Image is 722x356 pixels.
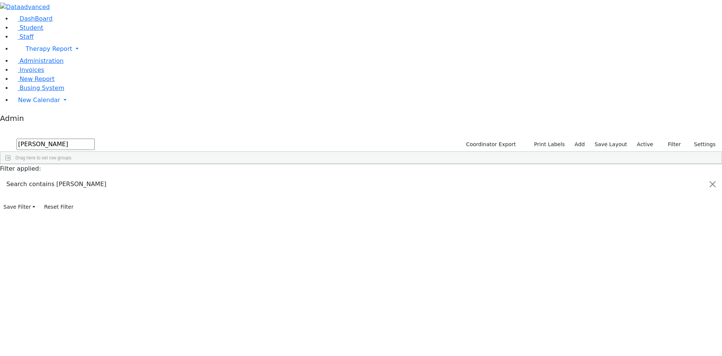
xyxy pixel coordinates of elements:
a: Add [571,139,588,150]
a: Administration [12,57,64,64]
a: Student [12,24,43,31]
button: Coordinator Export [461,139,519,150]
label: Active [634,139,657,150]
span: Therapy Report [26,45,72,52]
a: New Calendar [12,93,722,108]
button: Print Labels [525,139,568,150]
span: Drag here to set row groups [15,155,71,160]
a: Invoices [12,66,44,73]
button: Close [704,174,722,195]
span: Administration [20,57,64,64]
button: Settings [684,139,719,150]
a: New Report [12,75,55,83]
input: Search [17,139,95,150]
a: DashBoard [12,15,53,22]
button: Save Layout [591,139,630,150]
button: Reset Filter [41,201,77,213]
span: New Report [20,75,55,83]
a: Busing System [12,84,64,92]
span: New Calendar [18,96,60,104]
span: Invoices [20,66,44,73]
button: Filter [658,139,684,150]
a: Staff [12,33,33,40]
a: Therapy Report [12,41,722,57]
span: Staff [20,33,33,40]
span: DashBoard [20,15,53,22]
span: Busing System [20,84,64,92]
span: Student [20,24,43,31]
